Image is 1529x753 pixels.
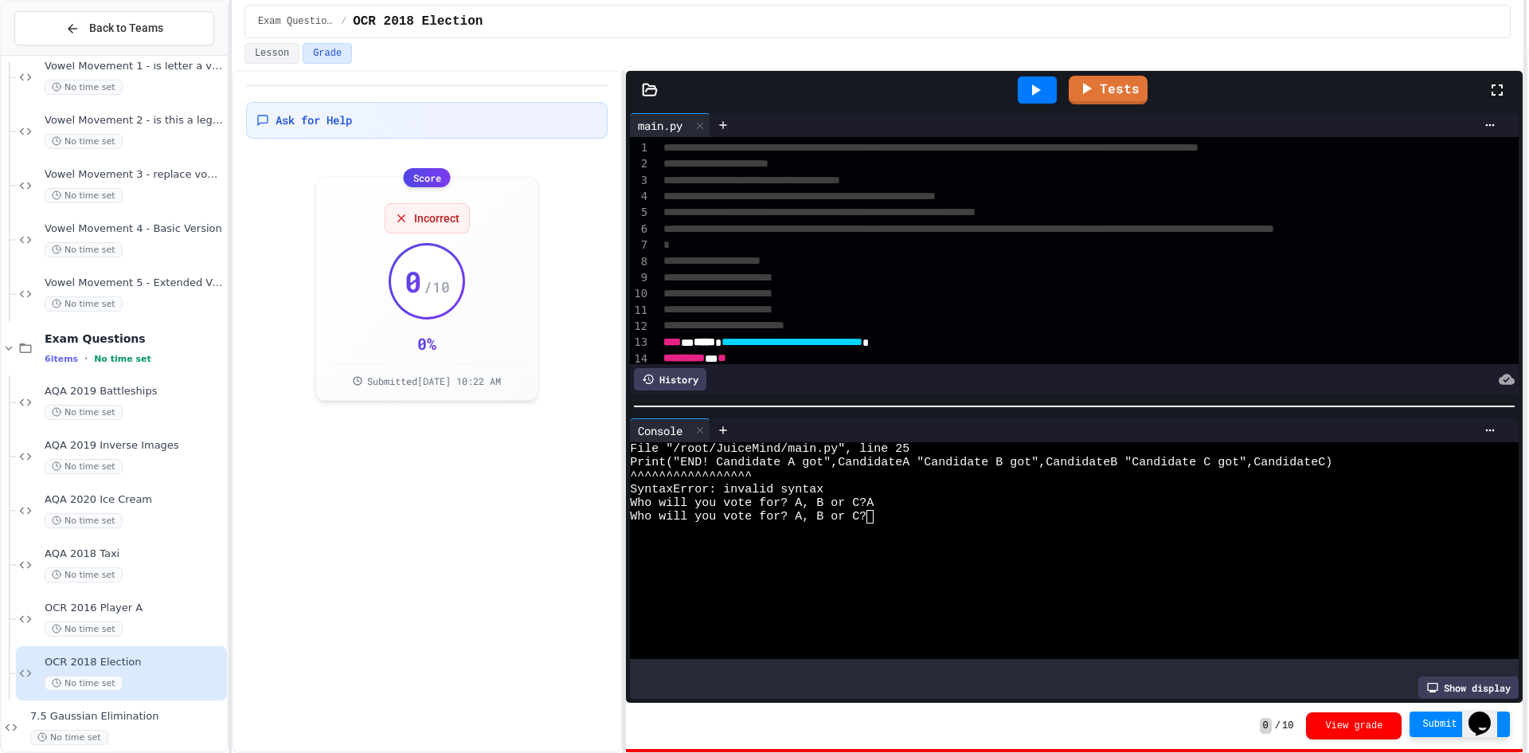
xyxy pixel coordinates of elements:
span: Vowel Movement 2 - is this a legal word [45,114,224,127]
span: Exam Questions [258,15,334,28]
div: 2 [630,156,650,172]
span: Back to Teams [89,20,163,37]
span: No time set [45,80,123,95]
span: No time set [45,296,123,312]
div: 12 [630,319,650,335]
span: No time set [45,459,123,474]
span: 6 items [45,354,78,364]
span: No time set [45,242,123,257]
span: No time set [45,134,123,149]
div: Console [630,418,710,442]
button: Grade [303,43,352,64]
span: Incorrect [414,210,459,226]
div: 10 [630,286,650,302]
div: 14 [630,351,650,367]
span: No time set [45,188,123,203]
span: Print("END! Candidate A got",CandidateA "Candidate B got",CandidateB "Candidate C got",CandidateC) [630,456,1332,469]
span: • [84,352,88,365]
div: 9 [630,270,650,286]
span: AQA 2020 Ice Cream [45,493,224,507]
span: OCR 2016 Player A [45,602,224,615]
span: OCR 2018 Election [353,12,483,31]
span: 0 [405,265,422,297]
span: No time set [94,354,151,364]
span: Who will you vote for? A, B or C? [630,510,866,524]
span: No time set [45,676,123,691]
div: 1 [630,140,650,156]
iframe: chat widget [1462,689,1513,737]
span: / [1275,720,1281,732]
div: 5 [630,205,650,221]
button: Back to Teams [14,11,214,45]
span: AQA 2019 Inverse Images [45,439,224,453]
span: SyntaxError: invalid syntax [630,483,823,496]
span: File "/root/JuiceMind/main.py", line 25 [630,442,909,456]
div: 3 [630,173,650,189]
div: Console [630,422,690,439]
div: Score [404,168,451,187]
span: Submit Answer [1422,718,1497,731]
span: Vowel Movement 5 - Extended Version [45,276,224,290]
span: 7.5 Gaussian Elimination [30,710,224,724]
span: 0 [1260,718,1272,734]
span: Vowel Movement 4 - Basic Version [45,222,224,236]
span: No time set [45,513,123,528]
button: View grade [1306,712,1402,739]
span: 10 [1282,720,1293,732]
span: Submitted [DATE] 10:22 AM [367,375,501,387]
div: 8 [630,254,650,270]
div: History [634,368,706,390]
span: No time set [45,567,123,582]
span: Ask for Help [276,112,352,128]
a: Tests [1069,76,1148,104]
span: No time set [30,730,108,745]
button: Lesson [244,43,299,64]
div: Show display [1418,677,1519,699]
div: main.py [630,113,710,137]
div: 11 [630,303,650,319]
span: Exam Questions [45,331,224,346]
span: ^^^^^^^^^^^^^^^^^ [630,469,752,483]
button: Submit Answer [1410,712,1510,737]
div: 0 % [417,332,436,355]
span: Vowel Movement 3 - replace vowels [45,168,224,182]
span: AQA 2018 Taxi [45,547,224,561]
div: 6 [630,222,650,237]
span: No time set [45,405,123,420]
span: OCR 2018 Election [45,656,224,669]
div: main.py [630,117,690,134]
span: AQA 2019 Battleships [45,385,224,398]
span: / 10 [424,276,450,298]
div: 13 [630,335,650,351]
div: 7 [630,237,650,253]
div: 4 [630,189,650,205]
span: No time set [45,622,123,637]
span: Who will you vote for? A, B or C?A [630,496,874,510]
span: Vowel Movement 1 - is letter a vowel? [45,60,224,73]
span: / [341,15,346,28]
